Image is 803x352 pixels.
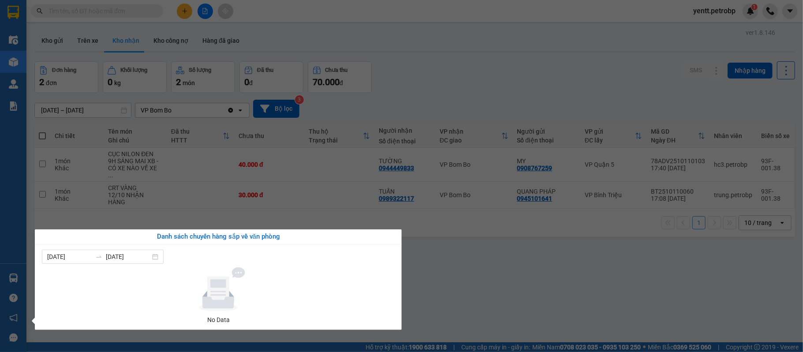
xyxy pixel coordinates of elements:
span: to [95,253,102,260]
input: Đến ngày [106,252,150,262]
div: No Data [45,315,391,325]
input: Từ ngày [47,252,92,262]
span: swap-right [95,253,102,260]
div: Danh sách chuyến hàng sắp về văn phòng [42,232,395,242]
